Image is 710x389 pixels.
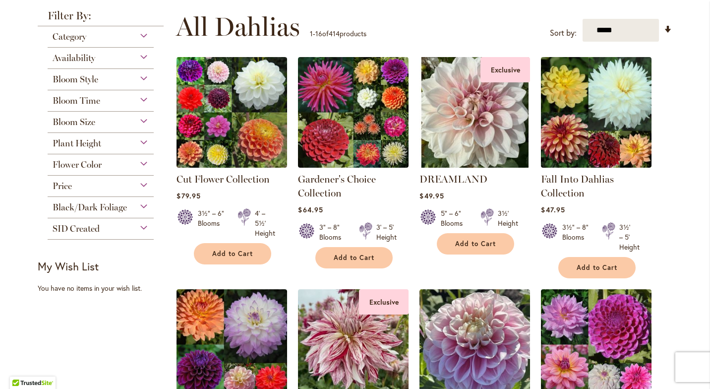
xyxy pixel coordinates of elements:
span: Price [53,181,72,192]
img: Fall Into Dahlias Collection [541,57,651,168]
span: Flower Color [53,159,102,170]
span: Availability [53,53,95,64]
span: Bloom Time [53,95,100,106]
img: Gardener's Choice Collection [298,57,409,168]
div: 3½" – 6" Blooms [198,208,226,238]
span: $64.95 [298,205,323,214]
span: All Dahlias [176,12,300,42]
span: Add to Cart [334,254,374,262]
div: Exclusive [359,289,409,315]
img: CUT FLOWER COLLECTION [177,57,287,168]
div: 3" – 8" Blooms [319,222,347,242]
div: 3½' – 5' Height [619,222,640,252]
strong: Filter By: [38,10,164,26]
div: 3' – 5' Height [376,222,397,242]
iframe: Launch Accessibility Center [7,354,35,382]
div: You have no items in your wish list. [38,283,170,293]
a: Gardener's Choice Collection [298,160,409,170]
p: - of products [310,26,366,42]
span: 414 [329,29,340,38]
span: 1 [310,29,313,38]
div: 3½" – 8" Blooms [562,222,590,252]
a: Cut Flower Collection [177,173,270,185]
div: 5" – 6" Blooms [441,208,469,228]
span: SID Created [53,223,100,234]
img: DREAMLAND [419,57,530,168]
button: Add to Cart [315,247,393,268]
span: Bloom Style [53,74,98,85]
label: Sort by: [550,24,577,42]
div: Exclusive [480,57,530,82]
span: Add to Cart [455,240,496,248]
span: $49.95 [419,191,444,200]
a: DREAMLAND [419,173,487,185]
span: Add to Cart [212,250,253,258]
span: Bloom Size [53,117,95,128]
span: $47.95 [541,205,565,214]
span: 16 [315,29,322,38]
a: Fall Into Dahlias Collection [541,173,614,199]
div: 4' – 5½' Height [255,208,275,238]
a: Gardener's Choice Collection [298,173,376,199]
span: Black/Dark Foliage [53,202,127,213]
a: CUT FLOWER COLLECTION [177,160,287,170]
div: 3½' Height [498,208,518,228]
span: Category [53,31,86,42]
button: Add to Cart [194,243,271,264]
button: Add to Cart [558,257,636,278]
span: Add to Cart [577,263,617,272]
button: Add to Cart [437,233,514,255]
span: Plant Height [53,138,101,149]
a: Fall Into Dahlias Collection [541,160,651,170]
span: $79.95 [177,191,200,200]
a: DREAMLAND Exclusive [419,160,530,170]
strong: My Wish List [38,259,99,273]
